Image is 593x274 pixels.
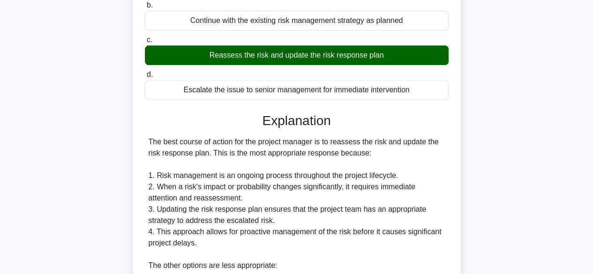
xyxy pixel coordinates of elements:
span: b. [147,1,153,9]
span: c. [147,36,152,44]
h3: Explanation [150,113,443,129]
span: d. [147,70,153,78]
div: Continue with the existing risk management strategy as planned [145,11,449,30]
div: Escalate the issue to senior management for immediate intervention [145,80,449,100]
div: Reassess the risk and update the risk response plan [145,45,449,65]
